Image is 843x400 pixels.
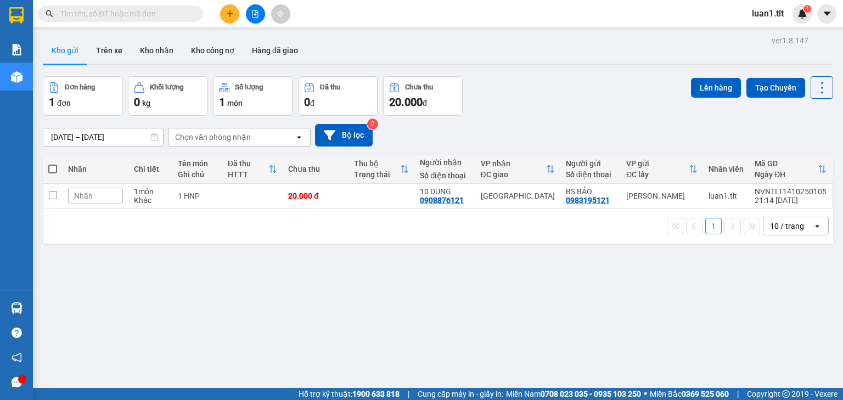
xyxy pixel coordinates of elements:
svg: open [813,222,822,230]
div: BS BẢO [566,187,615,196]
img: solution-icon [11,44,23,55]
img: warehouse-icon [11,302,23,314]
span: Miền Nam [506,388,641,400]
button: Bộ lọc [315,124,373,147]
svg: open [295,133,304,142]
span: search [46,10,53,18]
span: 20.000 [389,95,423,109]
div: 1 HNP [178,191,216,200]
div: Trạng thái [354,170,400,179]
span: 1 [219,95,225,109]
button: aim [271,4,290,24]
button: Kho gửi [43,37,87,64]
sup: 2 [367,119,378,129]
strong: 0708 023 035 - 0935 103 250 [541,390,641,398]
span: Hỗ trợ kỹ thuật: [299,388,400,400]
button: Tạo Chuyến [746,78,805,98]
th: Toggle SortBy [749,155,832,184]
button: plus [220,4,239,24]
span: | [737,388,739,400]
span: question-circle [12,328,22,338]
div: Chi tiết [134,165,167,173]
strong: 1900 633 818 [352,390,400,398]
span: plus [226,10,234,18]
div: 20.000 đ [288,191,343,200]
button: Số lượng1món [213,76,293,116]
span: kg [142,99,150,108]
button: Hàng đã giao [243,37,307,64]
div: luan1.tlt [709,191,744,200]
div: Nhãn [68,165,123,173]
div: 10 / trang [770,221,804,232]
button: Trên xe [87,37,131,64]
div: Chọn văn phòng nhận [175,132,251,143]
span: ⚪️ [644,392,647,396]
div: 0908876121 [420,196,464,205]
span: notification [12,352,22,363]
div: NVNTLT1410250105 [755,187,827,196]
div: Ngày ĐH [755,170,818,179]
span: file-add [251,10,259,18]
div: Số lượng [235,83,263,91]
th: Toggle SortBy [621,155,703,184]
img: logo-vxr [9,7,24,24]
div: Chưa thu [405,83,433,91]
div: Mã GD [755,159,818,168]
span: 0 [304,95,310,109]
th: Toggle SortBy [349,155,414,184]
span: Miền Bắc [650,388,729,400]
div: ver 1.8.147 [772,35,808,47]
div: Đã thu [228,159,268,168]
button: caret-down [817,4,836,24]
div: Ghi chú [178,170,216,179]
button: Lên hàng [691,78,741,98]
span: 0 [134,95,140,109]
div: Người nhận [420,158,469,167]
div: HTTT [228,170,268,179]
span: đ [310,99,314,108]
span: Cung cấp máy in - giấy in: [418,388,503,400]
span: | [408,388,409,400]
div: Người gửi [566,159,615,168]
sup: 1 [803,5,811,13]
div: [PERSON_NAME] [626,191,698,200]
div: Chưa thu [288,165,343,173]
span: message [12,377,22,387]
span: aim [277,10,284,18]
div: Khối lượng [150,83,183,91]
div: Thu hộ [354,159,400,168]
span: Nhãn [74,191,93,200]
button: Kho công nợ [182,37,243,64]
button: Chưa thu20.000đ [383,76,463,116]
span: luan1.tlt [743,7,793,20]
button: Đơn hàng1đơn [43,76,122,116]
th: Toggle SortBy [475,155,560,184]
span: đơn [57,99,71,108]
img: icon-new-feature [797,9,807,19]
div: Nhân viên [709,165,744,173]
div: Khác [134,196,167,205]
span: đ [423,99,427,108]
div: 10 DUNG [420,187,469,196]
input: Select a date range. [43,128,163,146]
div: Đã thu [320,83,340,91]
img: warehouse-icon [11,71,23,83]
strong: 0369 525 060 [682,390,729,398]
div: Số điện thoại [566,170,615,179]
button: file-add [246,4,265,24]
span: 1 [805,5,809,13]
button: 1 [705,218,722,234]
div: [GEOGRAPHIC_DATA] [481,191,555,200]
input: Tìm tên, số ĐT hoặc mã đơn [60,8,190,20]
th: Toggle SortBy [222,155,283,184]
div: Số điện thoại [420,171,469,180]
button: Kho nhận [131,37,182,64]
div: VP nhận [481,159,546,168]
div: 1 món [134,187,167,196]
span: món [227,99,243,108]
span: 1 [49,95,55,109]
span: caret-down [822,9,832,19]
div: 0983195121 [566,196,610,205]
div: ĐC lấy [626,170,689,179]
span: copyright [782,390,790,398]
